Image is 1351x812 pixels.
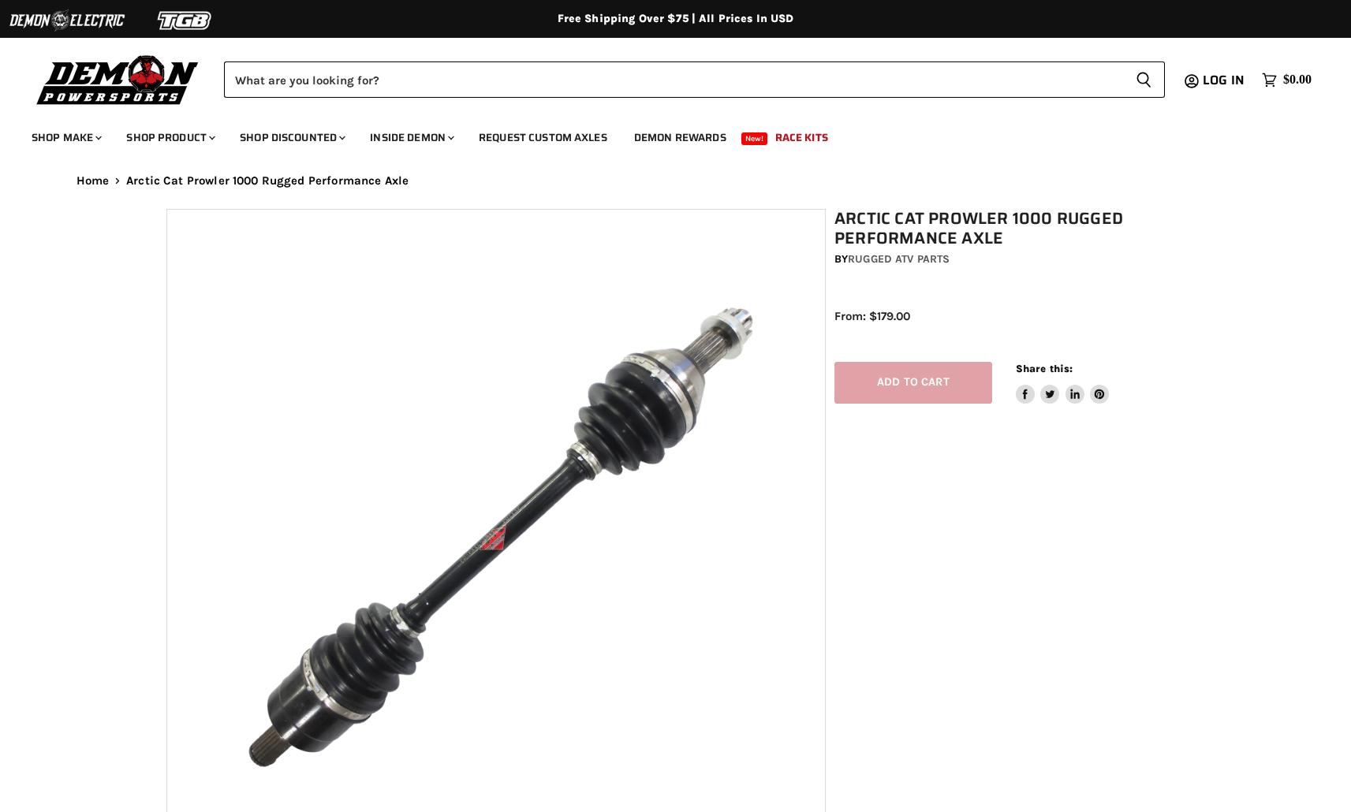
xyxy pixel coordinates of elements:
[1016,362,1110,404] aside: Share this:
[228,121,355,154] a: Shop Discounted
[358,121,464,154] a: Inside Demon
[1196,73,1254,88] a: Log in
[114,121,225,154] a: Shop Product
[1203,70,1245,90] span: Log in
[1283,73,1312,88] span: $0.00
[45,12,1307,26] div: Free Shipping Over $75 | All Prices In USD
[834,209,1194,248] h1: Arctic Cat Prowler 1000 Rugged Performance Axle
[1016,363,1073,374] span: Share this:
[1123,61,1165,98] button: Search
[834,309,910,323] span: From: $179.00
[467,121,619,154] a: Request Custom Axles
[224,61,1123,98] input: Search
[763,121,840,154] a: Race Kits
[126,6,244,35] img: TGB Logo 2
[32,51,204,107] img: Demon Powersports
[126,174,409,188] span: Arctic Cat Prowler 1000 Rugged Performance Axle
[77,174,110,188] a: Home
[20,121,111,154] a: Shop Make
[20,115,1308,154] ul: Main menu
[8,6,126,35] img: Demon Electric Logo 2
[45,174,1307,188] nav: Breadcrumbs
[741,132,768,145] span: New!
[848,252,950,266] a: Rugged ATV Parts
[1254,69,1319,91] a: $0.00
[834,251,1194,268] div: by
[224,61,1165,98] form: Product
[622,121,738,154] a: Demon Rewards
